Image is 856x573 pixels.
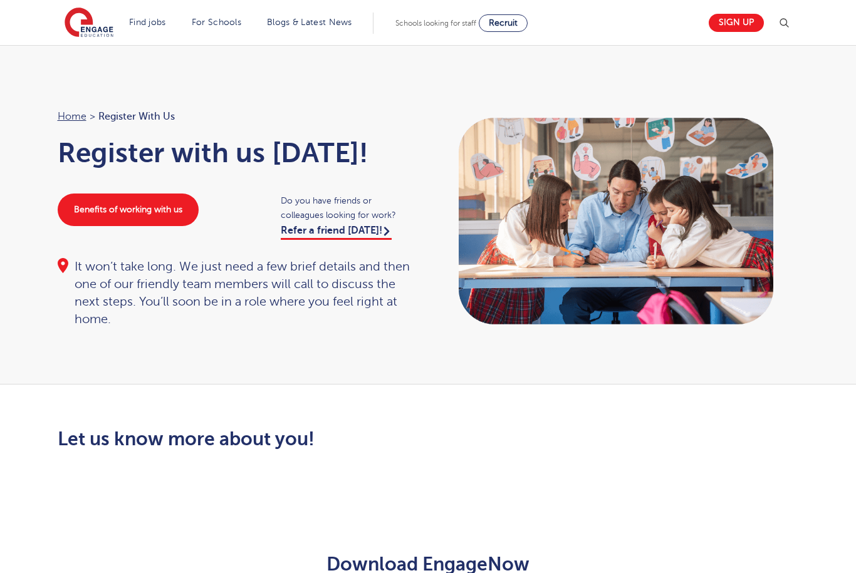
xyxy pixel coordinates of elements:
[479,14,528,32] a: Recruit
[58,137,416,168] h1: Register with us [DATE]!
[267,18,352,27] a: Blogs & Latest News
[58,258,416,328] div: It won’t take long. We just need a few brief details and then one of our friendly team members wi...
[58,194,199,226] a: Benefits of working with us
[192,18,241,27] a: For Schools
[129,18,166,27] a: Find jobs
[98,108,175,125] span: Register with us
[709,14,764,32] a: Sign up
[281,225,392,240] a: Refer a friend [DATE]!
[58,108,416,125] nav: breadcrumb
[281,194,415,222] span: Do you have friends or colleagues looking for work?
[90,111,95,122] span: >
[58,111,86,122] a: Home
[58,428,546,450] h2: Let us know more about you!
[65,8,113,39] img: Engage Education
[489,18,518,28] span: Recruit
[395,19,476,28] span: Schools looking for staff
